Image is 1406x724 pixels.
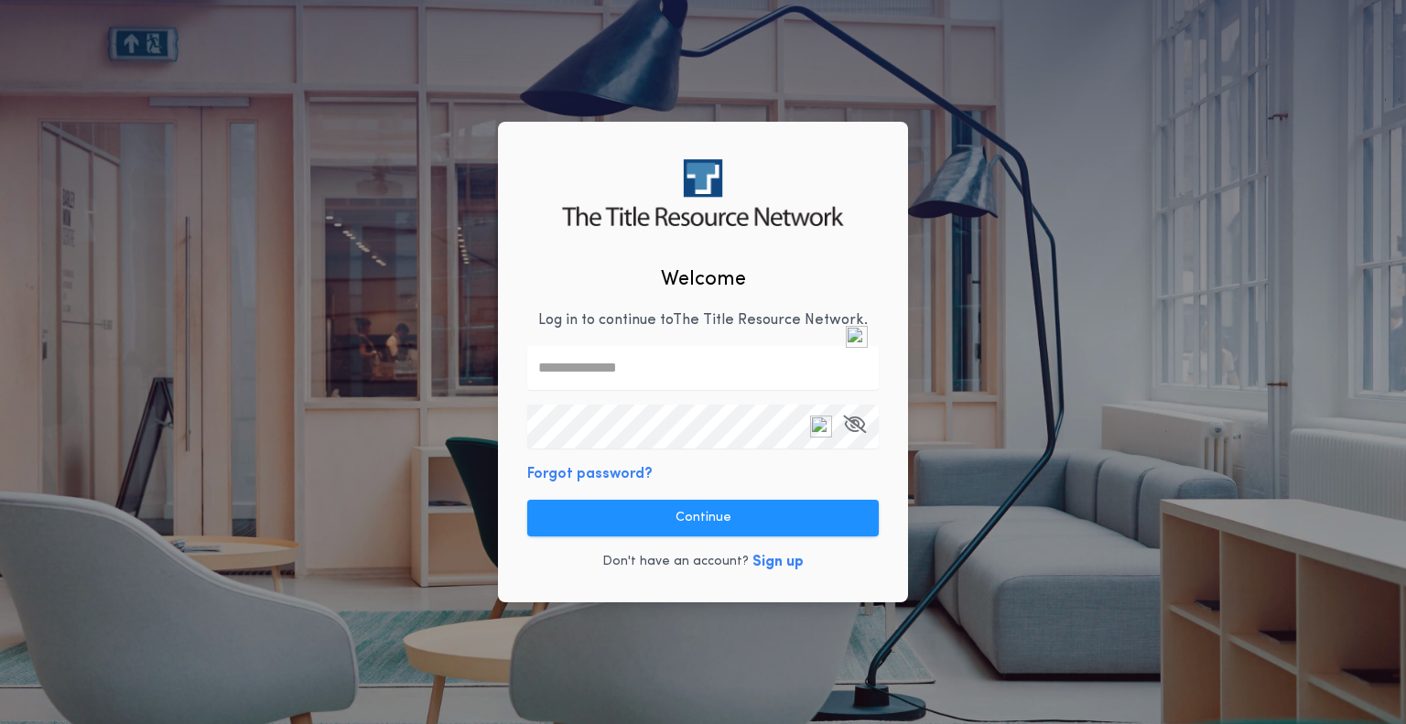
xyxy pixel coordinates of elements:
p: Don't have an account? [602,553,749,571]
img: npw-badge-icon-locked.svg [846,326,868,348]
img: logo [562,159,843,226]
button: Continue [527,500,879,536]
h2: Welcome [661,265,746,295]
p: Log in to continue to The Title Resource Network . [538,309,868,331]
button: Sign up [752,551,804,573]
button: Forgot password? [527,463,653,485]
img: npw-badge-icon-locked.svg [810,416,832,438]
